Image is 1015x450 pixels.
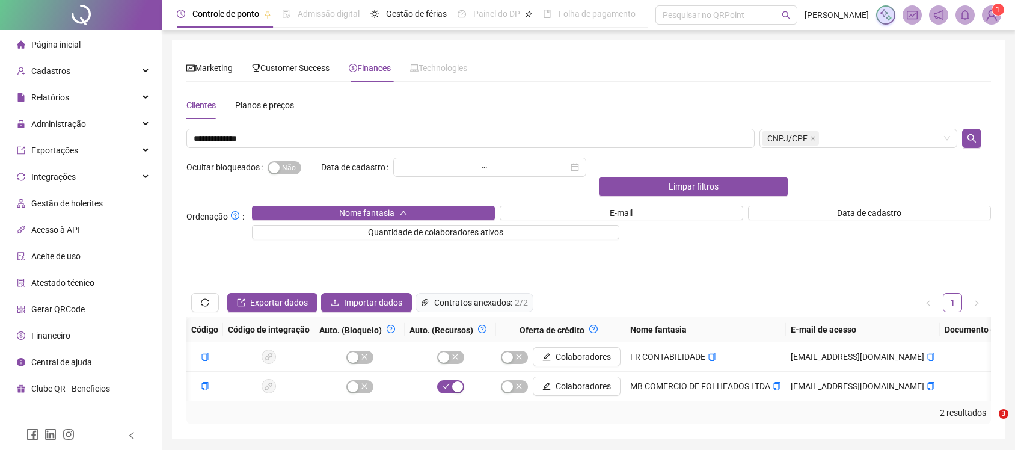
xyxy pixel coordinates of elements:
[473,9,520,19] span: Painel do DP
[186,64,195,72] span: fund
[63,428,75,440] span: instagram
[473,322,491,336] button: question-circle
[17,199,25,208] span: apartment
[927,353,935,361] span: copy
[252,225,619,239] button: Quantidade de colaboradores ativos
[992,4,1004,16] sup: Atualize o seu contato no menu Meus Dados
[319,322,400,337] div: Auto. (Bloqueio)
[542,382,551,390] span: edit
[186,158,268,177] label: Ocultar bloqueados
[31,40,81,49] span: Página inicial
[434,296,512,309] span: Contratos anexados:
[999,409,1008,419] span: 3
[339,206,394,220] span: Nome fantasia
[533,377,621,396] button: Colaboradores
[31,331,70,341] span: Financeiro
[192,9,259,19] span: Controle de ponto
[201,298,209,307] span: sync
[17,93,25,102] span: file
[983,6,1001,24] img: 88646
[625,317,786,342] th: Nome fantasia
[17,173,25,181] span: sync
[599,177,789,196] button: Limpar filtros
[17,67,25,75] span: user-add
[791,352,924,362] span: [EMAIL_ADDRESS][DOMAIN_NAME]
[31,278,94,288] span: Atestado técnico
[907,10,918,20] span: fund
[399,209,408,217] span: up
[250,296,308,309] span: Exportar dados
[556,350,611,363] span: Colaboradores
[786,317,940,342] th: E-mail de acesso
[17,120,25,128] span: lock
[533,347,621,366] button: Colaboradores
[967,293,986,312] button: right
[17,384,25,393] span: gift
[31,93,69,102] span: Relatórios
[252,64,260,72] span: trophy
[127,431,136,440] span: left
[282,10,290,18] span: file-done
[31,146,78,155] span: Exportações
[501,322,621,337] div: Oferta de crédito
[201,382,209,390] span: copy
[321,293,412,312] button: Importar dados
[186,63,233,73] span: Marketing
[31,199,103,208] span: Gestão de holerites
[837,206,901,220] span: Data de cadastro
[382,322,400,336] button: question-circle
[17,358,25,366] span: info-circle
[762,131,819,146] span: CNPJ/CPF
[927,380,935,393] button: copiar
[421,296,429,309] span: paper-clip
[31,251,81,261] span: Aceite de uso
[186,317,223,342] th: Código
[17,252,25,260] span: audit
[31,304,85,314] span: Gerar QRCode
[943,294,961,312] a: 1
[791,381,924,391] span: [EMAIL_ADDRESS][DOMAIN_NAME]
[17,146,25,155] span: export
[349,63,391,73] span: Finances
[610,206,633,220] span: E-mail
[584,322,603,336] button: question-circle
[967,134,977,143] span: search
[927,382,935,390] span: copy
[458,10,466,18] span: dashboard
[31,225,80,235] span: Acesso à API
[31,119,86,129] span: Administração
[321,158,393,177] label: Data de cadastro
[228,208,242,223] button: Ordenação:
[31,357,92,367] span: Central de ajuda
[264,11,271,18] span: pushpin
[708,353,716,361] span: copy
[810,135,816,141] span: close
[17,331,25,340] span: dollar
[344,296,402,309] span: Importar dados
[477,163,492,171] div: ~
[925,300,932,307] span: left
[17,40,25,49] span: home
[17,279,25,287] span: solution
[191,293,219,312] button: sync
[252,63,330,73] span: Customer Success
[201,380,209,393] button: copiar
[386,9,447,19] span: Gestão de férias
[500,206,743,220] button: E-mail
[26,428,38,440] span: facebook
[368,226,503,239] span: Quantidade de colaboradores ativos
[559,9,636,19] span: Folha de pagamento
[409,322,491,337] div: Auto. (Recursos)
[525,11,532,18] span: pushpin
[31,66,70,76] span: Cadastros
[331,298,339,307] span: upload
[17,305,25,313] span: qrcode
[773,380,781,393] button: copiar
[927,350,935,363] button: copiar
[252,206,495,220] button: Nome fantasiaup
[201,350,209,363] button: copiar
[370,10,379,18] span: sun
[542,353,551,361] span: edit
[231,211,239,220] span: question-circle
[410,64,419,72] span: laptop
